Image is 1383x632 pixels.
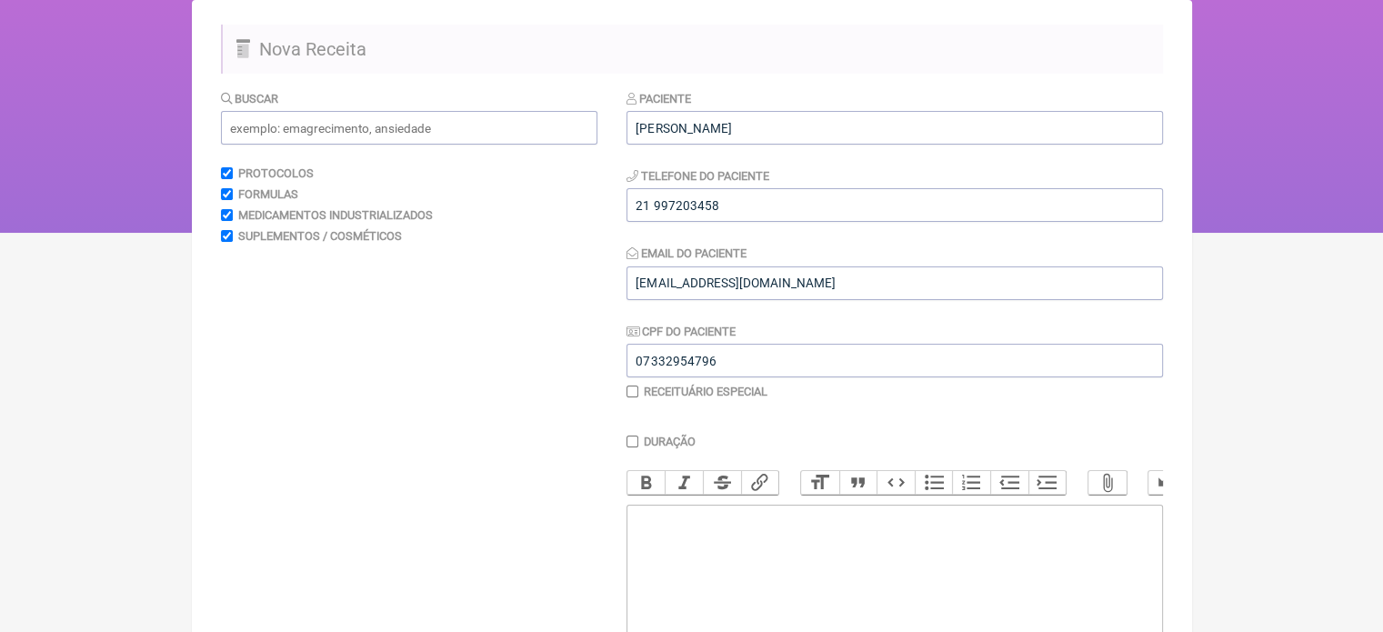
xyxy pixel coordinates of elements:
button: Strikethrough [703,471,741,495]
label: Paciente [626,92,691,105]
h2: Nova Receita [221,25,1163,74]
label: Telefone do Paciente [626,169,769,183]
label: Email do Paciente [626,246,747,260]
button: Italic [665,471,703,495]
button: Increase Level [1028,471,1067,495]
button: Undo [1148,471,1187,495]
button: Link [741,471,779,495]
button: Numbers [952,471,990,495]
button: Code [877,471,915,495]
label: Suplementos / Cosméticos [238,229,402,243]
label: Formulas [238,187,298,201]
button: Bold [627,471,666,495]
label: CPF do Paciente [626,325,736,338]
button: Attach Files [1088,471,1127,495]
label: Protocolos [238,166,314,180]
button: Heading [801,471,839,495]
button: Decrease Level [990,471,1028,495]
label: Buscar [221,92,279,105]
label: Receituário Especial [644,385,767,398]
label: Duração [644,435,696,448]
label: Medicamentos Industrializados [238,208,433,222]
button: Quote [839,471,877,495]
input: exemplo: emagrecimento, ansiedade [221,111,597,145]
button: Bullets [915,471,953,495]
